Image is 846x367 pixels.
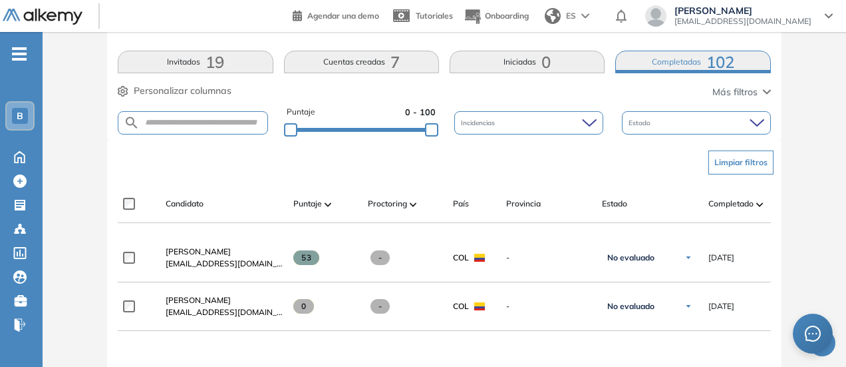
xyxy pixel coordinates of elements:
[805,326,821,342] span: message
[622,111,771,135] div: Estado
[674,16,811,27] span: [EMAIL_ADDRESS][DOMAIN_NAME]
[166,295,231,305] span: [PERSON_NAME]
[474,302,485,310] img: COL
[464,2,529,31] button: Onboarding
[506,252,591,264] span: -
[453,198,469,210] span: País
[166,246,231,256] span: [PERSON_NAME]
[708,198,754,210] span: Completado
[629,118,653,128] span: Estado
[287,106,315,119] span: Puntaje
[17,111,23,121] span: B
[545,8,561,24] img: world
[325,202,331,206] img: [missing "en.ARROW_ALT" translation]
[134,84,231,98] span: Personalizar columnas
[118,84,231,98] button: Personalizar columnas
[684,302,692,310] img: Ícono de flecha
[293,250,319,265] span: 53
[118,51,273,73] button: Invitados19
[461,118,497,128] span: Incidencias
[474,254,485,262] img: COL
[674,5,811,16] span: [PERSON_NAME]
[453,300,469,312] span: COL
[566,10,576,22] span: ES
[708,252,734,264] span: [DATE]
[166,198,204,210] span: Candidato
[370,299,390,314] span: -
[416,11,453,21] span: Tutoriales
[581,13,589,19] img: arrow
[368,198,407,210] span: Proctoring
[453,252,469,264] span: COL
[684,254,692,262] img: Ícono de flecha
[166,246,283,258] a: [PERSON_NAME]
[166,258,283,270] span: [EMAIL_ADDRESS][DOMAIN_NAME]
[506,300,591,312] span: -
[166,306,283,318] span: [EMAIL_ADDRESS][DOMAIN_NAME]
[3,9,82,25] img: Logo
[370,250,390,265] span: -
[293,7,379,23] a: Agendar una demo
[708,151,774,175] button: Limpiar filtros
[293,299,314,314] span: 0
[284,51,439,73] button: Cuentas creadas7
[166,294,283,306] a: [PERSON_NAME]
[124,115,140,131] img: SEARCH_ALT
[756,202,763,206] img: [missing "en.ARROW_ALT" translation]
[12,53,27,55] i: -
[708,300,734,312] span: [DATE]
[602,198,627,210] span: Estado
[712,85,771,99] button: Más filtros
[607,301,654,312] span: No evaluado
[405,106,436,119] span: 0 - 100
[607,252,654,263] span: No evaluado
[293,198,322,210] span: Puntaje
[615,51,770,73] button: Completadas102
[450,51,605,73] button: Iniciadas0
[307,11,379,21] span: Agendar una demo
[410,202,416,206] img: [missing "en.ARROW_ALT" translation]
[454,111,603,135] div: Incidencias
[485,11,529,21] span: Onboarding
[506,198,541,210] span: Provincia
[712,85,758,99] span: Más filtros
